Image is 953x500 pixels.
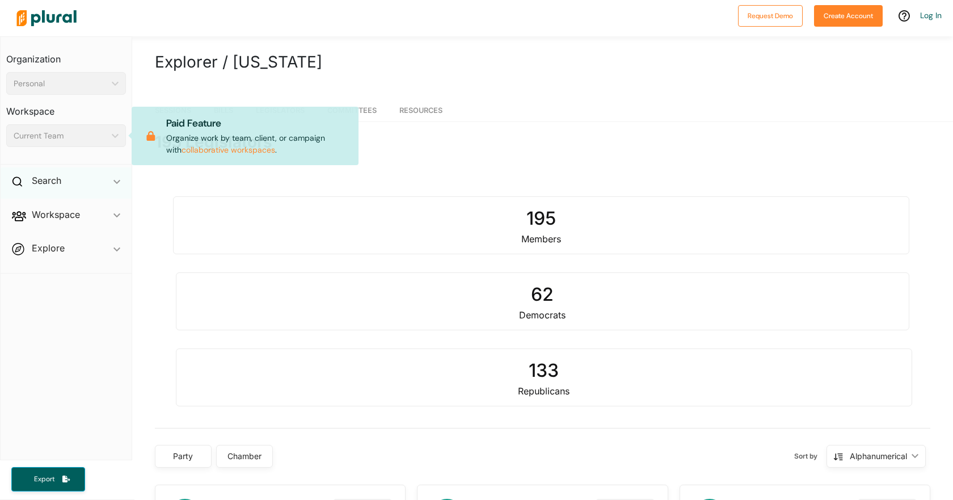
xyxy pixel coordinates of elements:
a: Sessions [155,95,191,121]
button: Export [11,467,85,491]
div: 62 [184,281,901,308]
p: Organize work by team, client, or campaign with . [166,116,349,156]
a: collaborative workspaces [182,145,275,155]
a: Legislators [256,95,305,121]
div: Democrats [184,308,901,322]
span: Export [26,474,62,484]
button: Create Account [814,5,883,27]
div: Republicans [184,384,904,398]
a: Bills [214,95,233,121]
h3: Organization [6,43,126,68]
div: Chamber [224,450,265,462]
span: Legislators [256,106,305,115]
div: Party [162,450,204,462]
button: Request Demo [738,5,803,27]
a: Committees [327,95,377,121]
div: 195 [182,205,901,232]
span: Resources [399,106,442,115]
span: Sessions [155,106,191,115]
h2: Search [32,174,61,187]
div: 133 [184,357,904,384]
h1: Explorer / [US_STATE] [155,50,930,74]
h2: 195 Legislators [155,133,930,152]
span: Bills [214,106,233,115]
span: Committees [327,106,377,115]
span: Sort by [794,451,827,461]
div: Current Team [14,130,107,142]
p: Paid Feature [166,116,349,131]
div: Members [182,232,901,246]
div: Alphanumerical [850,450,907,462]
a: Log In [920,10,942,20]
a: Request Demo [738,9,803,21]
div: Personal [14,78,107,90]
h3: Workspace [6,95,126,120]
a: Create Account [814,9,883,21]
a: Resources [399,95,442,121]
